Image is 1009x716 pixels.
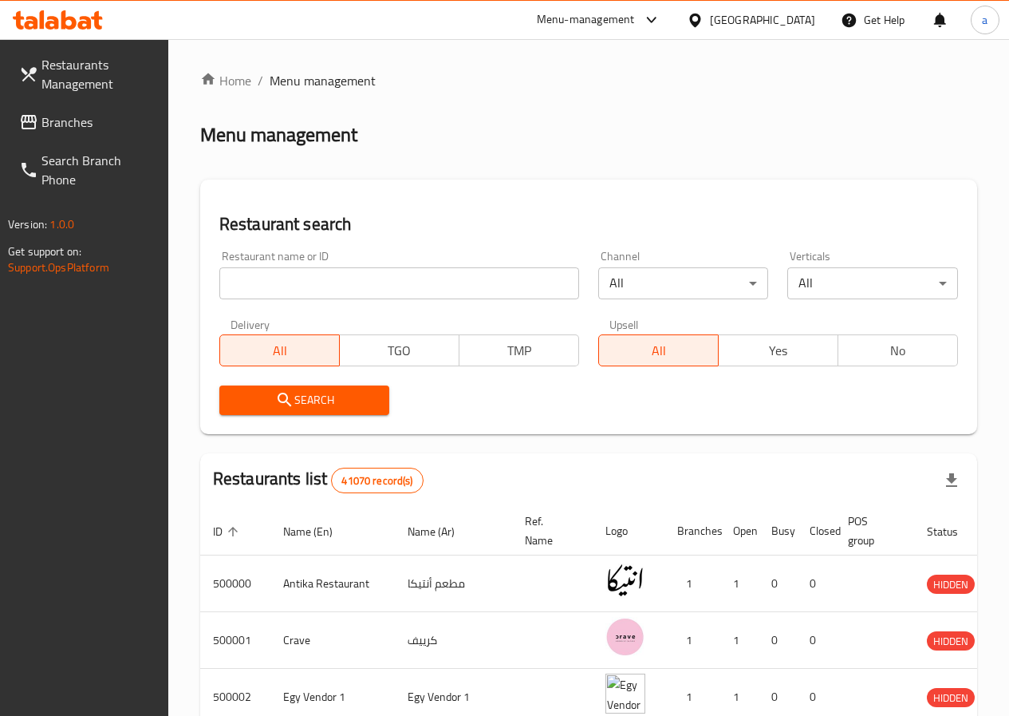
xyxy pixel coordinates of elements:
span: ID [213,522,243,541]
td: 0 [797,556,835,612]
img: Egy Vendor 1 [605,674,645,714]
button: TGO [339,334,459,366]
div: Menu-management [537,10,635,30]
span: HIDDEN [927,689,975,707]
button: TMP [459,334,579,366]
td: 500001 [200,612,270,669]
span: Restaurants Management [41,55,156,93]
td: مطعم أنتيكا [395,556,512,612]
th: Busy [759,507,797,556]
span: 1.0.0 [49,214,74,235]
input: Search for restaurant name or ID.. [219,267,579,299]
td: 500000 [200,556,270,612]
span: Ref. Name [525,512,573,550]
td: Crave [270,612,395,669]
span: Name (En) [283,522,353,541]
img: Crave [605,617,645,657]
nav: breadcrumb [200,71,977,90]
span: Name (Ar) [408,522,475,541]
span: 41070 record(s) [332,473,422,489]
div: Export file [932,461,971,500]
span: Yes [725,339,832,362]
button: Yes [718,334,838,366]
span: Search [232,390,377,410]
a: Home [200,71,251,90]
button: Search [219,386,390,415]
div: [GEOGRAPHIC_DATA] [710,11,815,29]
button: No [838,334,958,366]
span: Branches [41,113,156,132]
span: Version: [8,214,47,235]
label: Delivery [231,318,270,330]
a: Search Branch Phone [6,141,168,199]
button: All [219,334,340,366]
h2: Menu management [200,122,357,148]
a: Branches [6,103,168,141]
th: Branches [664,507,720,556]
td: Antika Restaurant [270,556,395,612]
button: All [598,334,719,366]
div: All [598,267,769,299]
span: HIDDEN [927,576,975,594]
div: HIDDEN [927,631,975,651]
span: All [605,339,712,362]
span: POS group [848,512,895,550]
img: Antika Restaurant [605,560,645,600]
td: 0 [797,612,835,669]
span: HIDDEN [927,632,975,651]
div: All [787,267,958,299]
td: 1 [720,612,759,669]
td: 0 [759,612,797,669]
td: 0 [759,556,797,612]
li: / [258,71,263,90]
h2: Restaurant search [219,212,958,236]
span: TGO [346,339,453,362]
span: All [227,339,333,362]
span: Get support on: [8,241,81,262]
h2: Restaurants list [213,467,424,493]
th: Closed [797,507,835,556]
span: TMP [466,339,573,362]
span: Status [927,522,979,541]
td: 1 [664,556,720,612]
span: No [845,339,952,362]
a: Restaurants Management [6,45,168,103]
span: a [982,11,987,29]
td: 1 [720,556,759,612]
th: Logo [593,507,664,556]
div: Total records count [331,468,423,493]
label: Upsell [609,318,639,330]
span: Menu management [270,71,376,90]
span: Search Branch Phone [41,151,156,189]
td: 1 [664,612,720,669]
div: HIDDEN [927,688,975,707]
th: Open [720,507,759,556]
a: Support.OpsPlatform [8,257,109,278]
td: كرييف [395,612,512,669]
